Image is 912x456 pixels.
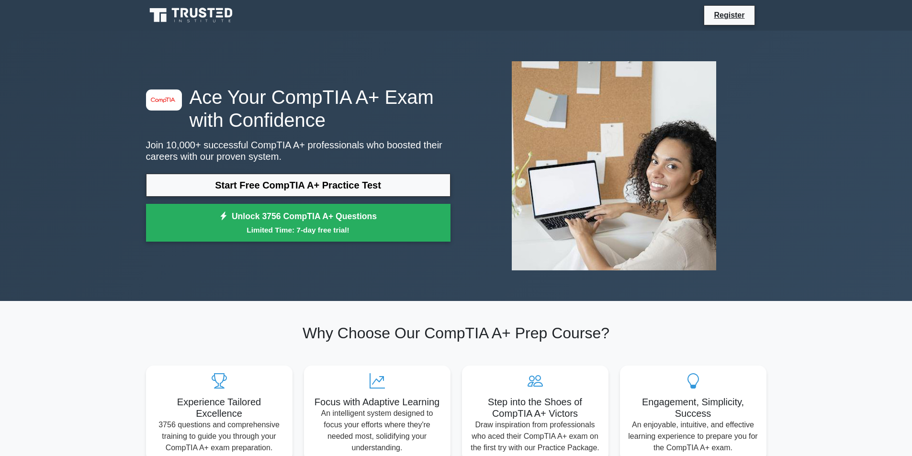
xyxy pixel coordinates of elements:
h5: Experience Tailored Excellence [154,396,285,419]
a: Unlock 3756 CompTIA A+ QuestionsLimited Time: 7-day free trial! [146,204,450,242]
h1: Ace Your CompTIA A+ Exam with Confidence [146,86,450,132]
p: Join 10,000+ successful CompTIA A+ professionals who boosted their careers with our proven system. [146,139,450,162]
a: Start Free CompTIA A+ Practice Test [146,174,450,197]
h5: Focus with Adaptive Learning [312,396,443,408]
p: An enjoyable, intuitive, and effective learning experience to prepare you for the CompTIA A+ exam. [628,419,759,454]
small: Limited Time: 7-day free trial! [158,224,439,235]
p: 3756 questions and comprehensive training to guide you through your CompTIA A+ exam preparation. [154,419,285,454]
h5: Step into the Shoes of CompTIA A+ Victors [470,396,601,419]
h2: Why Choose Our CompTIA A+ Prep Course? [146,324,766,342]
p: Draw inspiration from professionals who aced their CompTIA A+ exam on the first try with our Prac... [470,419,601,454]
a: Register [708,9,750,21]
h5: Engagement, Simplicity, Success [628,396,759,419]
p: An intelligent system designed to focus your efforts where they're needed most, solidifying your ... [312,408,443,454]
